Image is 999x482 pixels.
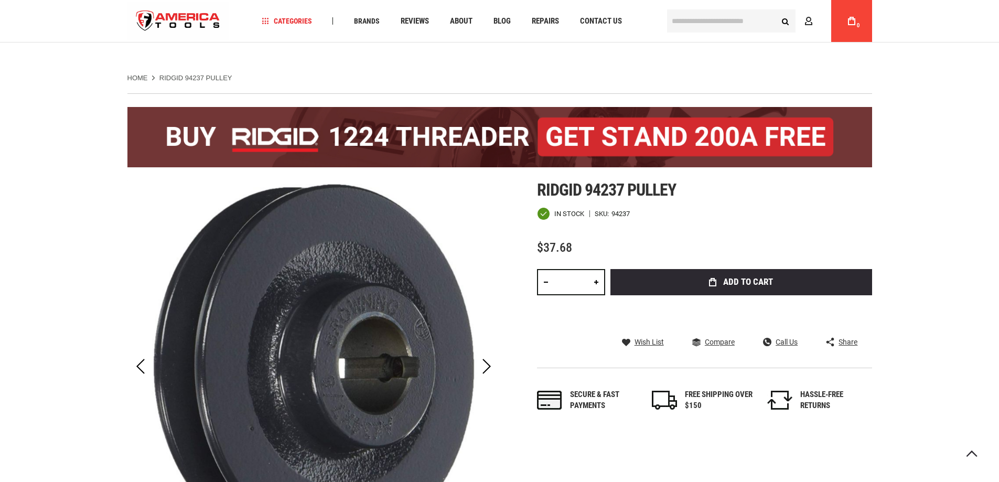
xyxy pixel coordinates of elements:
[776,338,798,346] span: Call Us
[527,14,564,28] a: Repairs
[127,2,229,41] a: store logo
[839,338,857,346] span: Share
[349,14,384,28] a: Brands
[570,389,638,412] div: Secure & fast payments
[489,14,515,28] a: Blog
[127,107,872,167] img: BOGO: Buy the RIDGID® 1224 Threader (26092), get the 92467 200A Stand FREE!
[450,17,472,25] span: About
[705,338,735,346] span: Compare
[857,23,860,28] span: 0
[580,17,622,25] span: Contact Us
[445,14,477,28] a: About
[127,73,148,83] a: Home
[537,207,584,220] div: Availability
[554,210,584,217] span: In stock
[257,14,317,28] a: Categories
[127,2,229,41] img: America Tools
[723,277,773,286] span: Add to Cart
[401,17,429,25] span: Reviews
[610,269,872,295] button: Add to Cart
[611,210,630,217] div: 94237
[685,389,753,412] div: FREE SHIPPING OVER $150
[396,14,434,28] a: Reviews
[595,210,611,217] strong: SKU
[776,11,796,31] button: Search
[575,14,627,28] a: Contact Us
[767,391,792,410] img: returns
[635,338,664,346] span: Wish List
[537,180,676,200] span: Ridgid 94237 pulley
[800,389,868,412] div: HASSLE-FREE RETURNS
[159,74,232,82] strong: RIDGID 94237 PULLEY
[763,337,798,347] a: Call Us
[354,17,380,25] span: Brands
[532,17,559,25] span: Repairs
[262,17,312,25] span: Categories
[622,337,664,347] a: Wish List
[537,240,572,255] span: $37.68
[692,337,735,347] a: Compare
[493,17,511,25] span: Blog
[652,391,677,410] img: shipping
[537,391,562,410] img: payments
